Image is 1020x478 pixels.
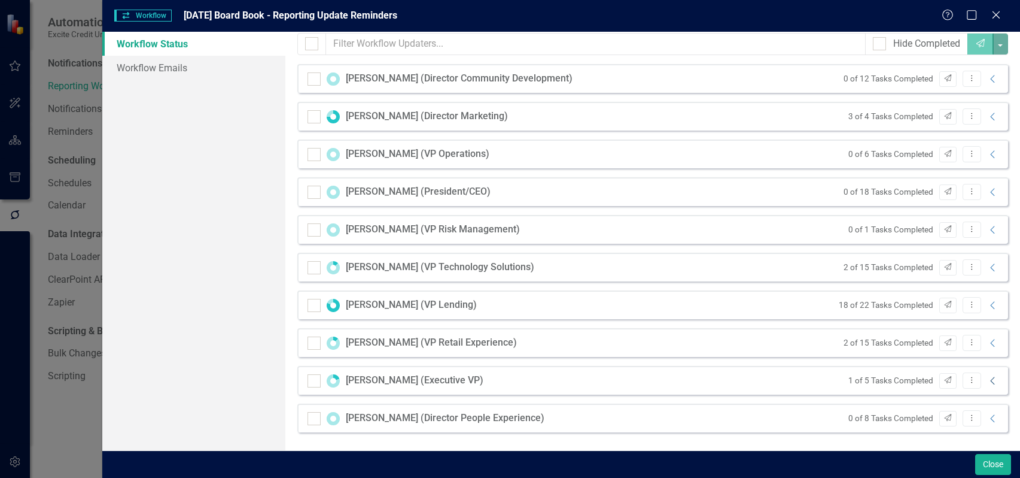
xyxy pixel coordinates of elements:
div: Hide Completed [893,37,960,51]
small: 0 of 1 Tasks Completed [848,224,933,235]
small: 0 of 6 Tasks Completed [848,149,933,160]
span: [DATE] Board Book - Reporting Update Reminders [184,10,397,21]
a: Workflow Status [102,32,286,56]
small: 3 of 4 Tasks Completed [848,111,933,122]
div: [PERSON_NAME] (VP Retail Experience) [346,336,517,350]
div: [PERSON_NAME] (VP Lending) [346,298,477,312]
small: 0 of 18 Tasks Completed [844,186,933,198]
small: 2 of 15 Tasks Completed [844,337,933,349]
div: [PERSON_NAME] (Executive VP) [346,374,483,388]
small: 18 of 22 Tasks Completed [839,299,933,311]
div: [PERSON_NAME] (President/CEO) [346,185,491,199]
small: 1 of 5 Tasks Completed [848,375,933,386]
div: [PERSON_NAME] (Director People Experience) [346,412,544,425]
div: [PERSON_NAME] (VP Risk Management) [346,223,520,237]
span: Workflow [114,10,172,22]
small: 2 of 15 Tasks Completed [844,262,933,273]
div: [PERSON_NAME] (VP Technology Solutions) [346,261,534,274]
div: [PERSON_NAME] (VP Operations) [346,147,489,161]
div: [PERSON_NAME] (Director Marketing) [346,110,508,123]
div: [PERSON_NAME] (Director Community Development) [346,72,573,86]
input: Filter Workflow Updaters... [325,33,866,55]
a: Workflow Emails [102,56,286,80]
small: 0 of 12 Tasks Completed [844,73,933,84]
small: 0 of 8 Tasks Completed [848,413,933,424]
button: Close [975,454,1011,475]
